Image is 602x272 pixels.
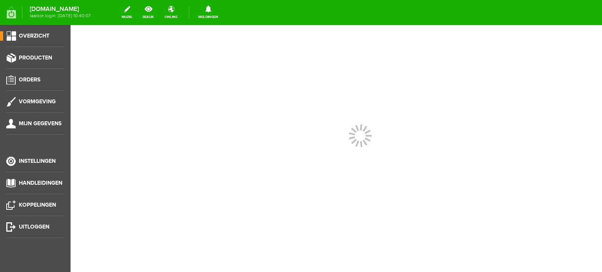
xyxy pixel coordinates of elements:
a: Meldingen [194,4,223,21]
a: bekijk [138,4,159,21]
span: Vormgeving [19,98,56,105]
a: online [160,4,182,21]
span: Instellingen [19,158,56,164]
span: Koppelingen [19,202,56,208]
span: laatste login: [DATE] 10:40:07 [30,14,91,18]
span: Handleidingen [19,180,62,186]
strong: [DOMAIN_NAME] [30,7,91,11]
span: Mijn gegevens [19,120,62,127]
span: Uitloggen [19,223,49,230]
a: wijzig [117,4,137,21]
span: Overzicht [19,32,49,39]
span: Producten [19,54,52,61]
span: Orders [19,76,40,83]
